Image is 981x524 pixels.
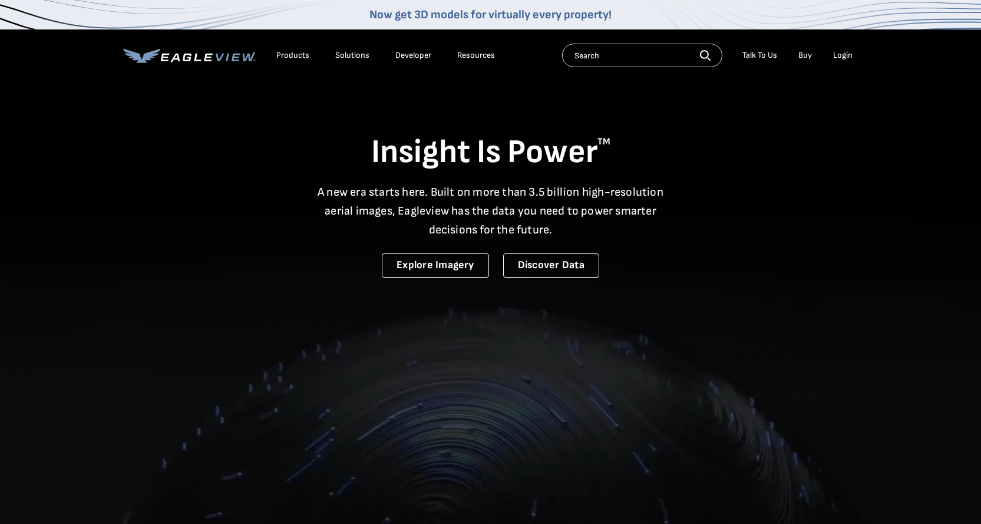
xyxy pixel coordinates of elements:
a: Explore Imagery [382,253,489,278]
input: Search [562,44,722,67]
a: Discover Data [503,253,599,278]
div: Products [276,50,309,61]
div: Resources [457,50,495,61]
sup: TM [597,136,610,147]
h1: Insight Is Power [123,132,858,173]
a: Buy [798,50,812,61]
div: Login [833,50,853,61]
div: Solutions [335,50,369,61]
div: Talk To Us [742,50,777,61]
a: Developer [395,50,431,61]
p: A new era starts here. Built on more than 3.5 billion high-resolution aerial images, Eagleview ha... [311,183,671,239]
a: Now get 3D models for virtually every property! [369,8,612,22]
